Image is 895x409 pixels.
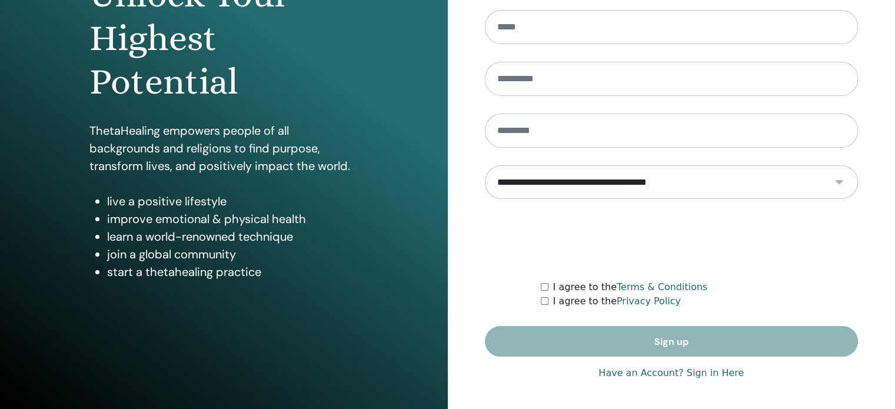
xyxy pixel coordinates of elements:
[107,210,358,228] li: improve emotional & physical health
[89,122,358,175] p: ThetaHealing empowers people of all backgrounds and religions to find purpose, transform lives, a...
[553,280,708,294] label: I agree to the
[107,192,358,210] li: live a positive lifestyle
[617,295,681,307] a: Privacy Policy
[598,366,744,380] a: Have an Account? Sign in Here
[553,294,681,308] label: I agree to the
[617,281,707,292] a: Terms & Conditions
[107,228,358,245] li: learn a world-renowned technique
[582,217,761,262] iframe: reCAPTCHA
[107,245,358,263] li: join a global community
[107,263,358,281] li: start a thetahealing practice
